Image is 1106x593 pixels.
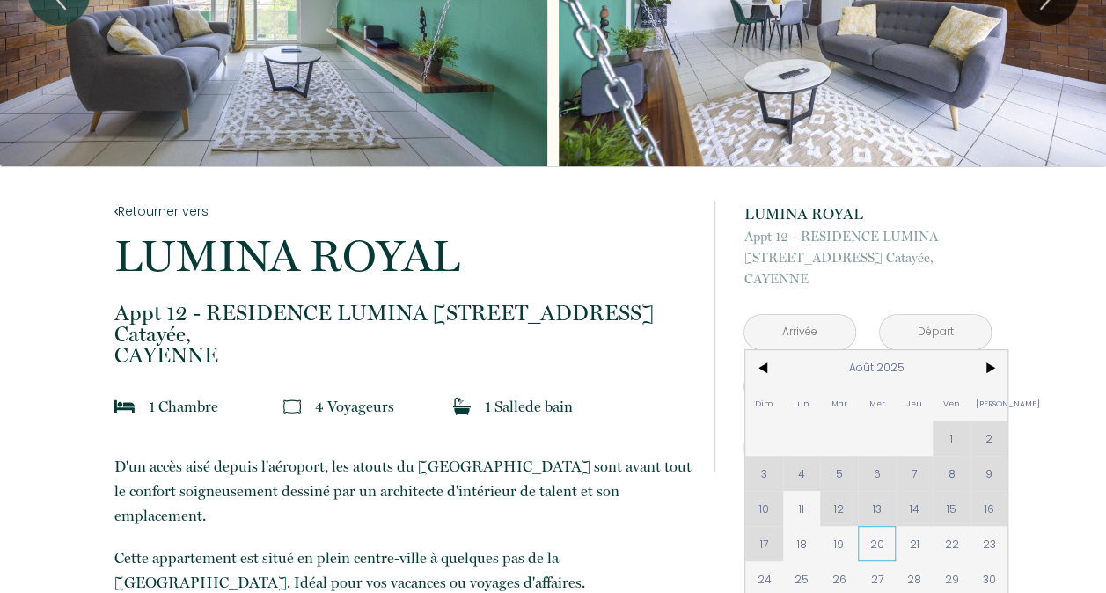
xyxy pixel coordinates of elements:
span: 19 [820,526,858,561]
span: 23 [970,526,1008,561]
span: 22 [933,526,970,561]
span: < [745,350,783,385]
span: s [388,398,394,415]
span: Lun [783,385,821,421]
p: LUMINA ROYAL [743,201,992,226]
input: Départ [880,315,991,349]
input: Arrivée [744,315,855,349]
img: guests [283,398,301,415]
span: Août 2025 [783,350,970,385]
span: Appt 12 - RESIDENCE LUMINA [STREET_ADDRESS] Catayée, [743,226,992,268]
span: 11 [783,491,821,526]
span: 20 [858,526,896,561]
span: Ven [933,385,970,421]
span: Mar [820,385,858,421]
p: 4 Voyageur [315,394,394,419]
button: Réserver [743,425,992,472]
span: 18 [783,526,821,561]
span: Mer [858,385,896,421]
span: 21 [896,526,934,561]
span: Appt 12 - RESIDENCE LUMINA [STREET_ADDRESS] Catayée, [114,303,692,345]
p: CAYENNE [114,303,692,366]
span: Dim [745,385,783,421]
span: > [970,350,1008,385]
p: 1 Salle de bain [485,394,573,419]
span: [PERSON_NAME] [970,385,1008,421]
p: 1 Chambre [149,394,218,419]
p: CAYENNE [743,226,992,289]
p: D'un accès aisé depuis l'aéroport, les atouts du [GEOGRAPHIC_DATA] sont avant tout le confort soi... [114,454,692,528]
p: LUMINA ROYAL [114,234,692,278]
span: Jeu [896,385,934,421]
a: Retourner vers [114,201,692,221]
